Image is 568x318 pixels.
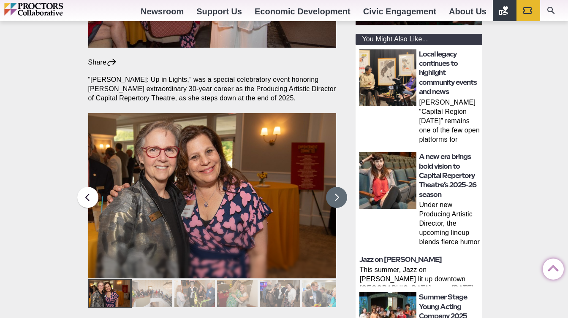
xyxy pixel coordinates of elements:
[359,49,416,106] img: thumbnail: Local legacy continues to highlight community events and news
[356,34,482,45] div: You Might Also Like...
[419,98,480,146] p: [PERSON_NAME] “Capital Region [DATE]” remains one of the few open platforms for everyday voices S...
[77,187,98,208] button: Previous slide
[419,200,480,248] p: Under new Producing Artistic Director, the upcoming lineup blends fierce humor and dazzling theat...
[419,153,476,199] a: A new era brings bold vision to Capital Repertory Theatre’s 2025-26 season
[359,152,416,209] img: thumbnail: A new era brings bold vision to Capital Repertory Theatre’s 2025-26 season
[326,187,347,208] button: Next slide
[419,50,477,96] a: Local legacy continues to highlight community events and news
[88,58,117,67] div: Share
[359,256,442,264] a: Jazz on [PERSON_NAME]
[543,259,560,276] a: Back to Top
[88,75,337,103] p: “[PERSON_NAME]: Up in Lights,” was a special celebratory event honoring [PERSON_NAME] extraordina...
[4,3,99,16] img: Proctors logo
[359,265,480,286] p: This summer, Jazz on [PERSON_NAME] lit up downtown [GEOGRAPHIC_DATA] every [DATE] with live, lunc...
